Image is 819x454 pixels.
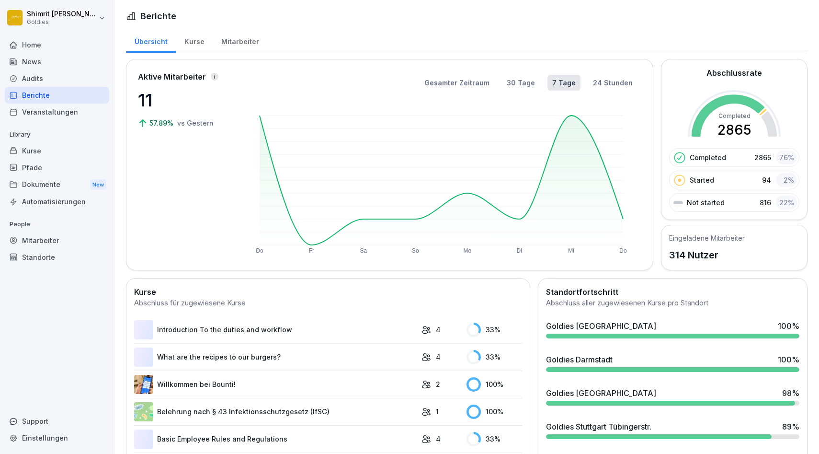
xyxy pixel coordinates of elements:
[5,176,109,194] div: Dokumente
[568,247,574,254] text: Mi
[466,377,522,392] div: 100 %
[542,384,803,409] a: Goldies [GEOGRAPHIC_DATA]98%
[5,142,109,159] a: Kurse
[706,67,762,79] h2: Abschlussrate
[546,387,656,399] div: Goldies [GEOGRAPHIC_DATA]
[5,249,109,266] a: Standorte
[412,247,419,254] text: So
[149,118,175,128] p: 57.89%
[466,432,522,446] div: 33 %
[134,430,417,449] a: Basic Employee Rules and Regulations
[5,159,109,176] a: Pfade
[754,152,771,163] p: 2865
[782,387,799,399] div: 98 %
[134,402,417,421] a: Belehrung nach § 43 Infektionsschutzgesetz (IfSG)
[134,375,153,394] img: xgfduithoxxyhirrlmyo7nin.png
[138,71,206,82] p: Aktive Mitarbeiter
[547,75,580,91] button: 7 Tage
[466,405,522,419] div: 100 %
[126,28,176,53] a: Übersicht
[542,316,803,342] a: Goldies [GEOGRAPHIC_DATA]100%
[27,19,97,25] p: Goldies
[27,10,97,18] p: Shimrit [PERSON_NAME]
[134,348,417,367] a: What are the recipes to our burgers?
[546,298,799,309] div: Abschluss aller zugewiesenen Kurse pro Standort
[309,247,314,254] text: Fr
[177,118,214,128] p: vs Gestern
[436,325,441,335] p: 4
[542,417,803,443] a: Goldies Stuttgart Tübingerstr.89%
[776,151,797,164] div: 76 %
[436,407,439,417] p: 1
[546,421,651,432] div: Goldies Stuttgart Tübingerstr.
[134,298,522,309] div: Abschluss für zugewiesene Kurse
[778,320,799,332] div: 100 %
[5,430,109,446] a: Einstellungen
[5,413,109,430] div: Support
[436,434,441,444] p: 4
[776,173,797,187] div: 2 %
[5,232,109,249] a: Mitarbeiter
[669,248,745,262] p: 314 Nutzer
[213,28,267,53] a: Mitarbeiter
[134,375,417,394] a: Willkommen bei Bounti!
[542,350,803,376] a: Goldies Darmstadt100%
[669,233,745,243] h5: Eingeladene Mitarbeiter
[687,198,725,208] p: Not started
[256,247,263,254] text: Do
[463,247,471,254] text: Mo
[546,320,656,332] div: Goldies [GEOGRAPHIC_DATA]
[782,421,799,432] div: 89 %
[466,350,522,364] div: 33 %
[5,36,109,53] a: Home
[690,152,726,163] p: Completed
[588,75,637,91] button: 24 Stunden
[5,70,109,87] a: Audits
[134,286,522,298] h2: Kurse
[134,320,417,339] a: Introduction To the duties and workflow
[5,176,109,194] a: DokumenteNew
[619,247,627,254] text: Do
[5,104,109,120] a: Veranstaltungen
[516,247,522,254] text: Di
[760,198,771,208] p: 816
[138,87,234,113] p: 11
[436,379,440,389] p: 2
[778,354,799,365] div: 100 %
[360,247,367,254] text: Sa
[5,87,109,104] a: Berichte
[5,53,109,70] a: News
[134,402,153,421] img: eeyzhgsrb1oapoggjvfn01rs.png
[5,217,109,232] p: People
[420,75,494,91] button: Gesamter Zeitraum
[436,352,441,362] p: 4
[5,127,109,142] p: Library
[466,323,522,337] div: 33 %
[140,10,176,23] h1: Berichte
[776,196,797,210] div: 22 %
[546,286,799,298] h2: Standortfortschritt
[176,28,213,53] a: Kurse
[690,175,714,185] p: Started
[546,354,613,365] div: Goldies Darmstadt
[502,75,540,91] button: 30 Tage
[5,193,109,210] a: Automatisierungen
[762,175,771,185] p: 94
[90,179,106,190] div: New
